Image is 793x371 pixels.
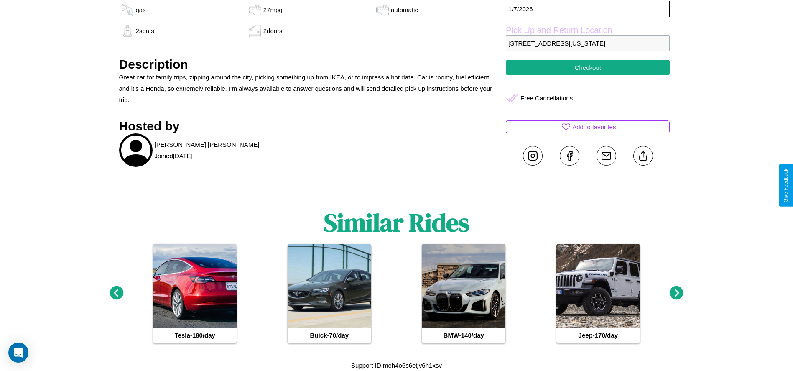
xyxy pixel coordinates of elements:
[119,4,136,16] img: gas
[324,205,469,240] h1: Similar Rides
[263,4,283,15] p: 27 mpg
[391,4,418,15] p: automatic
[572,121,616,133] p: Add to favorites
[119,119,502,133] h3: Hosted by
[153,244,237,343] a: Tesla-180/day
[506,35,670,51] p: [STREET_ADDRESS][US_STATE]
[520,92,573,104] p: Free Cancellations
[136,4,146,15] p: gas
[119,25,136,37] img: gas
[247,4,263,16] img: gas
[422,244,505,343] a: BMW-140/day
[351,360,442,371] p: Support ID: meh4o6s6etjv6h1xsv
[119,57,502,72] h3: Description
[153,328,237,343] h4: Tesla - 180 /day
[288,328,371,343] h4: Buick - 70 /day
[374,4,391,16] img: gas
[506,26,670,35] label: Pick Up and Return Location
[8,343,28,363] div: Open Intercom Messenger
[556,328,640,343] h4: Jeep - 170 /day
[506,60,670,75] button: Checkout
[288,244,371,343] a: Buick-70/day
[263,25,283,36] p: 2 doors
[783,169,789,202] div: Give Feedback
[422,328,505,343] h4: BMW - 140 /day
[119,72,502,105] p: Great car for family trips, zipping around the city, picking something up from IKEA, or to impres...
[155,139,260,150] p: [PERSON_NAME] [PERSON_NAME]
[556,244,640,343] a: Jeep-170/day
[506,1,670,17] p: 1 / 7 / 2026
[136,25,154,36] p: 2 seats
[506,120,670,133] button: Add to favorites
[247,25,263,37] img: gas
[155,150,193,161] p: Joined [DATE]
